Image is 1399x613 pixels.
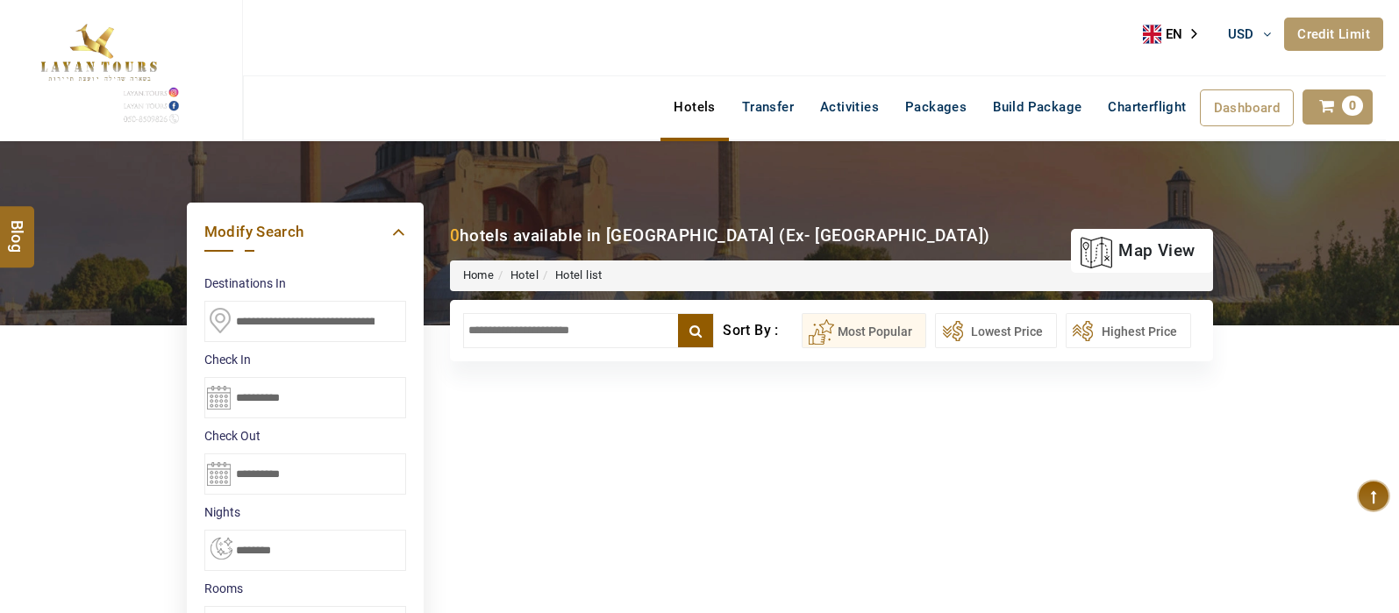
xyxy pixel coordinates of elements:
button: Highest Price [1066,313,1191,348]
b: 0 [450,225,460,246]
label: Rooms [204,580,406,597]
aside: Language selected: English [1143,21,1210,47]
button: Most Popular [802,313,926,348]
a: map view [1080,232,1195,270]
label: Check Out [204,427,406,445]
a: Credit Limit [1284,18,1383,51]
a: Hotel [510,268,539,282]
a: EN [1143,21,1210,47]
span: Blog [6,219,29,234]
a: Transfer [729,89,807,125]
label: Check In [204,351,406,368]
span: USD [1228,26,1254,42]
a: Home [463,268,495,282]
a: Build Package [980,89,1095,125]
li: Hotel list [539,267,603,284]
a: Activities [807,89,892,125]
label: nights [204,503,406,521]
div: Language [1143,21,1210,47]
a: Hotels [660,89,728,125]
div: hotels available in [GEOGRAPHIC_DATA] (Ex- [GEOGRAPHIC_DATA]) [450,224,990,247]
span: 0 [1342,96,1363,116]
a: Packages [892,89,980,125]
a: Modify Search [204,220,406,244]
span: Dashboard [1214,100,1281,116]
div: Sort By : [723,313,801,348]
button: Lowest Price [935,313,1057,348]
a: 0 [1303,89,1373,125]
a: Charterflight [1095,89,1199,125]
label: Destinations In [204,274,406,292]
span: Charterflight [1108,99,1186,115]
img: The Royal Line Holidays [13,8,182,126]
